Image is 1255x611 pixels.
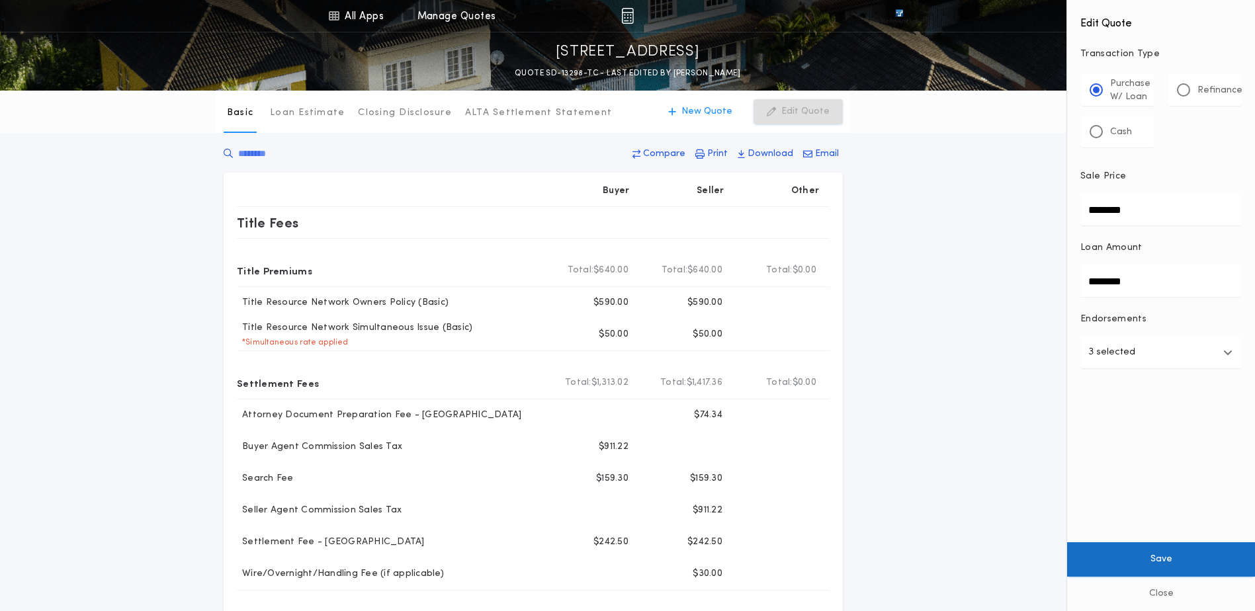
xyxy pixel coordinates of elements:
[1080,337,1242,368] button: 3 selected
[237,440,402,454] p: Buyer Agent Commission Sales Tax
[628,142,689,166] button: Compare
[734,142,797,166] button: Download
[593,536,628,549] p: $242.50
[687,536,722,549] p: $242.50
[655,99,746,124] button: New Quote
[1080,265,1242,297] input: Loan Amount
[766,264,793,277] b: Total:
[621,8,634,24] img: img
[681,105,732,118] p: New Quote
[662,264,688,277] b: Total:
[591,376,628,389] span: $1,313.02
[237,567,444,581] p: Wire/Overnight/Handling Fee (if applicable)
[693,567,722,581] p: $30.00
[237,409,521,422] p: Attorney Document Preparation Fee - [GEOGRAPHIC_DATA]
[697,184,724,198] p: Seller
[237,321,472,335] p: Title Resource Network Simultaneous Issue (Basic)
[596,472,628,485] p: $159.30
[766,376,793,389] b: Total:
[593,296,628,309] p: $590.00
[660,376,687,389] b: Total:
[748,147,793,161] p: Download
[707,147,728,161] p: Print
[237,296,449,309] p: Title Resource Network Owners Policy (Basic)
[693,504,722,517] p: $911.22
[793,376,816,389] span: $0.00
[599,440,628,454] p: $911.22
[693,328,722,341] p: $50.00
[687,264,722,277] span: $640.00
[1080,194,1242,225] input: Sale Price
[1080,170,1126,183] p: Sale Price
[237,472,294,485] p: Search Fee
[465,106,612,120] p: ALTA Settlement Statement
[643,147,685,161] p: Compare
[237,260,312,281] p: Title Premiums
[1080,313,1242,326] p: Endorsements
[515,67,740,80] p: QUOTE SD-13298-TC - LAST EDITED BY [PERSON_NAME]
[358,106,452,120] p: Closing Disclosure
[1088,345,1135,360] p: 3 selected
[270,106,345,120] p: Loan Estimate
[1080,241,1143,255] p: Loan Amount
[791,184,819,198] p: Other
[754,99,843,124] button: Edit Quote
[1197,84,1242,97] p: Refinance
[593,264,628,277] span: $640.00
[599,328,628,341] p: $50.00
[556,42,700,63] p: [STREET_ADDRESS]
[781,105,830,118] p: Edit Quote
[793,264,816,277] span: $0.00
[237,337,349,348] p: * Simultaneous rate applied
[237,372,319,393] p: Settlement Fees
[799,142,843,166] button: Email
[815,147,839,161] p: Email
[227,106,253,120] p: Basic
[1110,126,1132,139] p: Cash
[1067,577,1255,611] button: Close
[691,142,732,166] button: Print
[687,376,722,389] span: $1,417.36
[1067,542,1255,577] button: Save
[690,472,722,485] p: $159.30
[568,264,594,277] b: Total:
[1110,77,1150,104] p: Purchase W/ Loan
[694,409,722,422] p: $74.34
[565,376,591,389] b: Total:
[237,504,402,517] p: Seller Agent Commission Sales Tax
[237,212,299,233] p: Title Fees
[1080,48,1242,61] p: Transaction Type
[237,536,425,549] p: Settlement Fee - [GEOGRAPHIC_DATA]
[603,184,629,198] p: Buyer
[871,9,927,22] img: vs-icon
[1080,8,1242,32] h4: Edit Quote
[687,296,722,309] p: $590.00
